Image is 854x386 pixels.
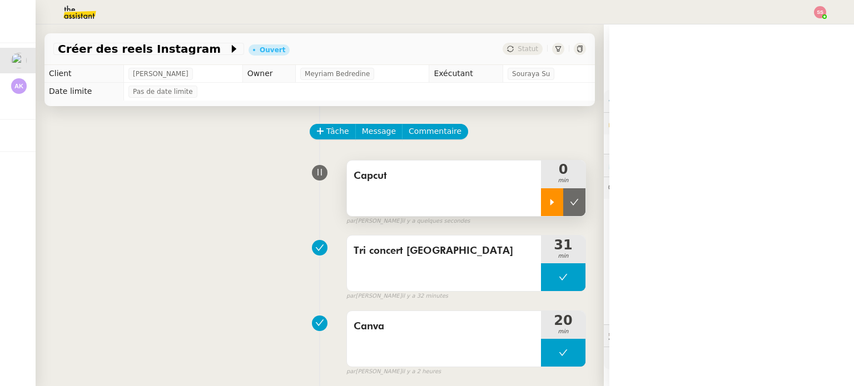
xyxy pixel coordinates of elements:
[604,177,854,199] div: 💬Commentaires 4
[44,83,124,101] td: Date limite
[402,124,468,139] button: Commentaire
[44,65,124,83] td: Client
[355,124,403,139] button: Message
[409,125,461,138] span: Commentaire
[346,292,448,301] small: [PERSON_NAME]
[305,68,370,79] span: Meyriam Bedredine
[346,217,470,226] small: [PERSON_NAME]
[402,367,441,377] span: il y a 2 heures
[326,125,349,138] span: Tâche
[541,327,585,337] span: min
[814,6,826,18] img: svg
[346,217,356,226] span: par
[58,43,229,54] span: Créer des reels Instagram
[346,292,356,301] span: par
[608,183,699,192] span: 💬
[429,65,503,83] td: Exécutant
[604,90,854,112] div: ⚙️Procédures
[608,117,681,130] span: 🔐
[541,163,585,176] span: 0
[133,86,193,97] span: Pas de date limite
[354,168,534,184] span: Capcut
[354,243,534,259] span: Tri concert [GEOGRAPHIC_DATA]
[242,65,295,83] td: Owner
[310,124,356,139] button: Tâche
[604,113,854,134] div: 🔐Données client
[354,318,534,335] span: Canva
[346,367,441,377] small: [PERSON_NAME]
[604,347,854,369] div: 🧴Autres
[608,161,693,169] span: ⏲️
[512,68,550,79] span: Souraya Su
[604,325,854,347] div: 🕵️Autres demandes en cours
[260,47,285,53] div: Ouvert
[541,252,585,261] span: min
[608,331,727,340] span: 🕵️
[541,314,585,327] span: 20
[541,238,585,252] span: 31
[518,45,538,53] span: Statut
[11,53,27,68] img: users%2FoFdbodQ3TgNoWt9kP3GXAs5oaCq1%2Favatar%2Fprofile-pic.png
[608,94,666,107] span: ⚙️
[11,78,27,94] img: svg
[362,125,396,138] span: Message
[133,68,188,79] span: [PERSON_NAME]
[604,154,854,176] div: ⏲️Tâches 722:13
[608,353,643,362] span: 🧴
[402,292,449,301] span: il y a 32 minutes
[541,176,585,186] span: min
[346,367,356,377] span: par
[402,217,470,226] span: il y a quelques secondes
